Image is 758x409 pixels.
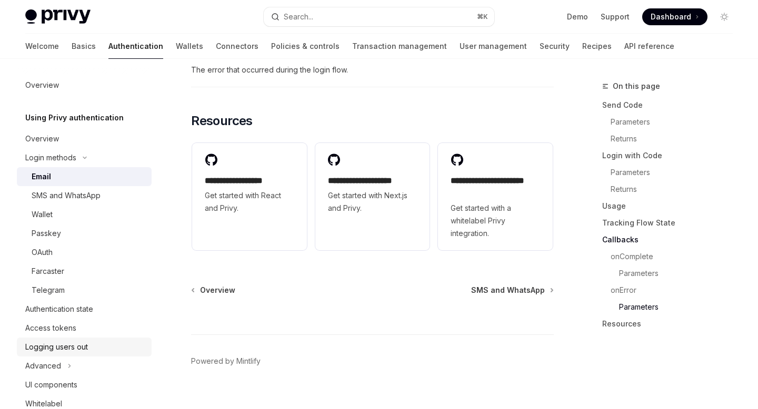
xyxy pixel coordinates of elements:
button: Toggle Login methods section [17,148,152,167]
div: Passkey [32,227,61,240]
a: API reference [624,34,674,59]
a: Overview [192,285,235,295]
a: Returns [602,181,741,198]
a: Security [540,34,570,59]
a: Powered by Mintlify [191,356,261,366]
a: Overview [17,129,152,148]
a: Parameters [602,114,741,130]
a: Login with Code [602,147,741,164]
a: Basics [72,34,96,59]
span: On this page [613,80,660,93]
a: Usage [602,198,741,214]
span: Get started with a whitelabel Privy integration. [451,202,540,240]
button: Toggle Advanced section [17,356,152,375]
a: Telegram [17,281,152,300]
span: ⌘ K [477,13,488,21]
span: Get started with Next.js and Privy. [328,189,417,214]
a: User management [460,34,527,59]
a: Resources [602,315,741,332]
div: SMS and WhatsApp [32,189,101,202]
a: onError [602,282,741,299]
a: Recipes [582,34,612,59]
a: SMS and WhatsApp [471,285,553,295]
a: Policies & controls [271,34,340,59]
div: OAuth [32,246,53,259]
a: Transaction management [352,34,447,59]
span: Get started with React and Privy. [205,189,294,214]
a: Authentication state [17,300,152,319]
a: Wallet [17,205,152,224]
a: Callbacks [602,231,741,248]
a: Farcaster [17,262,152,281]
a: Returns [602,130,741,147]
div: Wallet [32,208,53,221]
button: Open search [264,7,494,26]
a: Passkey [17,224,152,243]
div: Overview [25,79,59,91]
div: UI components [25,379,77,391]
img: light logo [25,9,91,24]
span: Overview [200,285,235,295]
a: Support [601,12,630,22]
div: Search... [284,11,313,23]
h5: Using Privy authentication [25,111,124,124]
div: Farcaster [32,265,64,278]
span: Resources [191,113,253,129]
a: Demo [567,12,588,22]
a: SMS and WhatsApp [17,186,152,205]
a: Dashboard [642,8,707,25]
a: OAuth [17,243,152,262]
a: Connectors [216,34,258,59]
a: Tracking Flow State [602,214,741,231]
a: Send Code [602,97,741,114]
a: Overview [17,76,152,95]
div: Overview [25,132,59,145]
a: Logging users out [17,338,152,356]
div: Email [32,170,51,183]
div: Login methods [25,151,76,164]
div: Telegram [32,284,65,296]
div: Logging users out [25,341,88,353]
span: The error that occurred during the login flow. [191,64,554,76]
a: onComplete [602,248,741,265]
span: SMS and WhatsApp [471,285,545,295]
a: Email [17,167,152,186]
a: Access tokens [17,319,152,338]
div: Authentication state [25,303,93,315]
a: UI components [17,375,152,394]
a: Authentication [108,34,163,59]
span: Dashboard [651,12,691,22]
a: Parameters [602,164,741,181]
div: Access tokens [25,322,76,334]
div: Advanced [25,360,61,372]
a: Parameters [602,299,741,315]
a: Wallets [176,34,203,59]
a: Parameters [602,265,741,282]
button: Toggle dark mode [716,8,733,25]
a: Welcome [25,34,59,59]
